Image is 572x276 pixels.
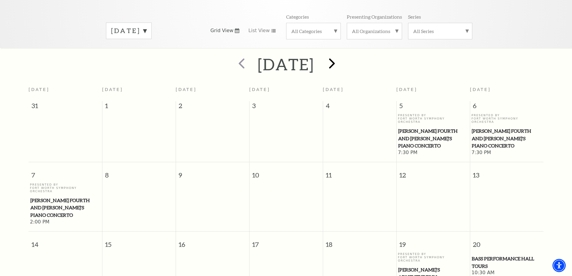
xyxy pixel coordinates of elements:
span: Bass Performance Hall Tours [472,255,542,270]
label: [DATE] [111,26,147,35]
span: Grid View [210,27,234,34]
span: 4 [323,101,396,113]
span: 7 [29,162,102,183]
span: [DATE] [396,87,417,92]
p: Presented By Fort Worth Symphony Orchestra [398,114,468,124]
span: 2:00 PM [30,219,101,226]
span: 7:30 PM [398,150,468,156]
span: 17 [250,232,323,252]
span: [DATE] [470,87,491,92]
span: 31 [29,101,102,113]
span: 3 [250,101,323,113]
span: [DATE] [323,87,344,92]
span: 1 [102,101,176,113]
p: Categories [286,14,309,20]
label: All Categories [291,28,336,34]
span: 8 [102,162,176,183]
span: 19 [397,232,470,252]
span: 10 [250,162,323,183]
button: prev [230,54,252,75]
span: 5 [397,101,470,113]
span: [PERSON_NAME] Fourth and [PERSON_NAME]'s Piano Concerto [398,127,468,150]
p: Presented By Fort Worth Symphony Orchestra [398,252,468,262]
span: 2 [176,101,249,113]
span: [PERSON_NAME] Fourth and [PERSON_NAME]'s Piano Concerto [472,127,542,150]
p: Presented By Fort Worth Symphony Orchestra [30,183,101,193]
h2: [DATE] [258,55,314,74]
span: 11 [323,162,396,183]
span: 20 [470,232,544,252]
span: 12 [397,162,470,183]
span: [PERSON_NAME] Fourth and [PERSON_NAME]'s Piano Concerto [30,197,100,219]
span: 18 [323,232,396,252]
span: 14 [29,232,102,252]
span: 13 [470,162,544,183]
span: 9 [176,162,249,183]
span: [DATE] [176,87,197,92]
span: [DATE] [102,87,123,92]
span: List View [248,27,270,34]
p: Presenting Organizations [347,14,402,20]
button: next [320,54,342,75]
label: All Organizations [352,28,397,34]
span: [DATE] [29,87,50,92]
p: Series [408,14,421,20]
p: Presented By Fort Worth Symphony Orchestra [471,114,542,124]
span: 16 [176,232,249,252]
span: 6 [470,101,544,113]
span: [DATE] [249,87,270,92]
span: 15 [102,232,176,252]
label: All Series [413,28,467,34]
span: 7:30 PM [471,150,542,156]
div: Accessibility Menu [552,259,566,272]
